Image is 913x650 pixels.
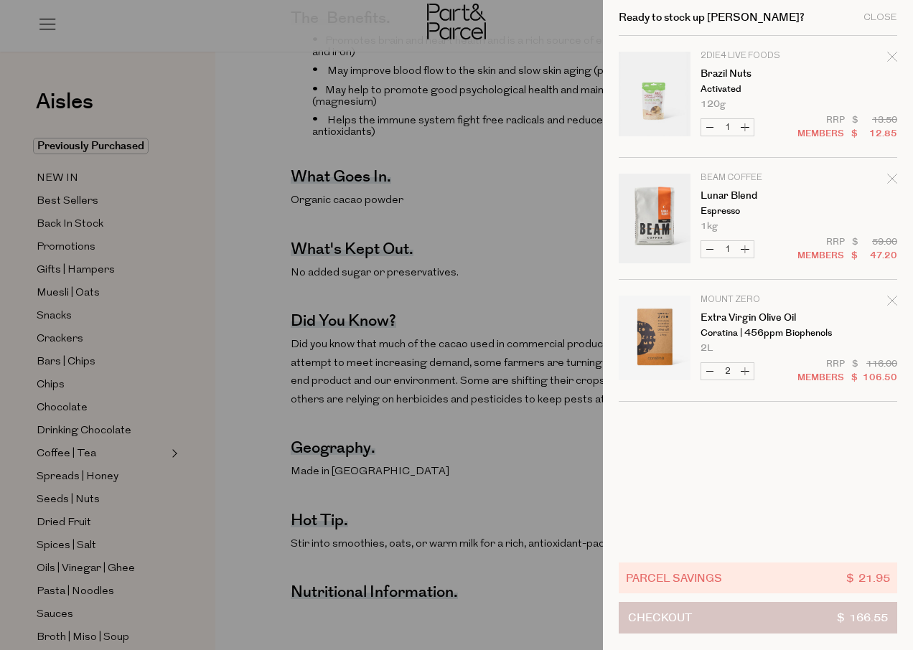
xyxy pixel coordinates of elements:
span: 2L [701,344,713,353]
p: Coratina | 456ppm Biophenols [701,329,812,338]
p: Beam Coffee [701,174,812,182]
a: Lunar Blend [701,191,812,201]
a: Extra Virgin Olive Oil [701,313,812,323]
span: 120g [701,100,726,109]
span: $ 166.55 [837,603,888,633]
p: Activated [701,85,812,94]
input: QTY Lunar Blend [718,241,736,258]
span: $ 21.95 [846,570,890,586]
div: Remove Brazil Nuts [887,50,897,69]
button: Checkout$ 166.55 [619,602,897,633]
span: Checkout [628,603,692,633]
input: QTY Brazil Nuts [718,119,736,136]
a: Brazil Nuts [701,69,812,79]
p: Espresso [701,207,812,216]
div: Remove Lunar Blend [887,171,897,191]
span: 1kg [701,222,718,231]
input: QTY Extra Virgin Olive Oil [718,363,736,380]
div: Remove Extra Virgin Olive Oil [887,293,897,313]
div: Close [863,13,897,22]
span: Parcel Savings [626,570,722,586]
p: Mount Zero [701,296,812,304]
h2: Ready to stock up [PERSON_NAME]? [619,12,805,23]
p: 2Die4 Live Foods [701,52,812,60]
